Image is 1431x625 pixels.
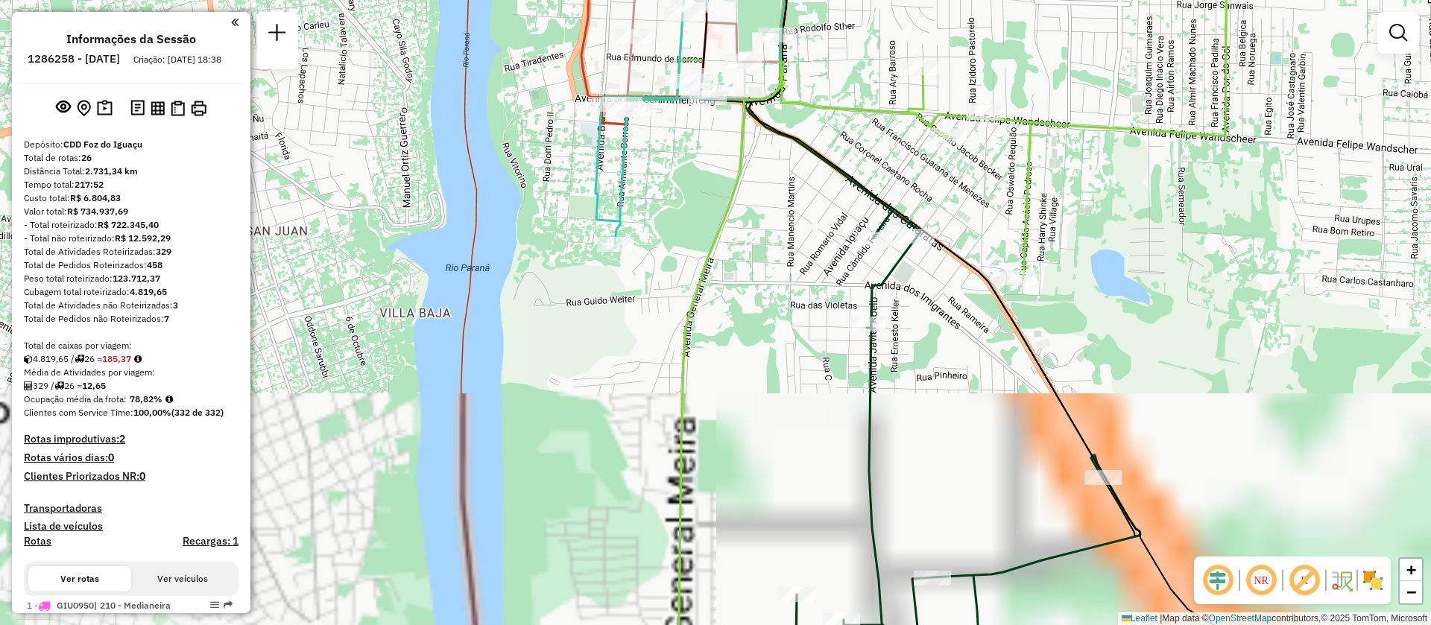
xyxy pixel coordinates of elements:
span: 1 - [27,600,171,624]
div: Total de Pedidos Roteirizados: [24,258,238,272]
i: Total de rotas [54,381,64,390]
h4: Informações da Sessão [66,32,196,46]
img: Fluxo de ruas [1330,568,1353,592]
button: Imprimir Rotas [188,98,209,119]
strong: 3 [173,299,178,311]
strong: 0 [108,451,114,464]
div: Peso total roteirizado: [24,272,238,285]
a: Exibir filtros [1383,18,1413,48]
div: Depósito: [24,138,238,151]
div: Custo total: [24,191,238,205]
div: Total de caixas por viagem: [24,339,238,352]
div: Valor total: [24,205,238,218]
strong: CDD Foz do Iguaçu [63,139,142,150]
span: Ocupação média da frota: [24,393,127,404]
button: Ver rotas [28,566,131,591]
strong: R$ 722.345,40 [98,219,159,230]
span: | 210 - Medianeira Sul , 211 - [GEOGRAPHIC_DATA] [27,600,171,624]
a: Zoom in [1400,559,1422,581]
span: − [1406,583,1416,601]
div: Criação: [DATE] 18:38 [127,53,227,66]
div: Distância Total: [24,165,238,178]
strong: R$ 12.592,29 [115,232,171,244]
button: Ver veículos [131,566,234,591]
i: Cubagem total roteirizado [24,355,33,364]
i: Meta Caixas/viagem: 189,47 Diferença: -4,10 [134,355,142,364]
strong: R$ 734.937,69 [67,206,128,217]
div: Tempo total: [24,178,238,191]
a: Rotas [24,535,51,548]
div: Total de Atividades não Roteirizadas: [24,299,238,312]
button: Visualizar Romaneio [168,98,188,119]
strong: 78,82% [130,393,162,404]
strong: (332 de 332) [171,407,224,418]
strong: 0 [139,469,145,483]
em: Rota exportada [224,600,233,609]
i: Total de rotas [75,355,84,364]
strong: 4.819,65 [130,286,167,297]
span: + [1406,560,1416,579]
div: 4.819,65 / 26 = [24,352,238,366]
span: GIU0950 [57,600,94,611]
strong: 185,37 [102,353,131,364]
em: Média calculada utilizando a maior ocupação (%Peso ou %Cubagem) de cada rota da sessão. Rotas cro... [165,395,173,404]
strong: 217:52 [75,179,104,190]
h4: Clientes Priorizados NR: [24,470,238,483]
strong: 458 [147,259,162,270]
em: Opções [210,600,219,609]
div: Map data © contributors,© 2025 TomTom, Microsoft [1118,612,1431,625]
span: Clientes com Service Time: [24,407,133,418]
img: Exibir/Ocultar setores [1361,568,1385,592]
strong: 26 [81,152,92,163]
strong: 2.731,34 km [85,165,138,177]
a: OpenStreetMap [1209,613,1272,624]
div: Total de rotas: [24,151,238,165]
h4: Lista de veículos [24,520,238,533]
div: - Total não roteirizado: [24,232,238,245]
div: Cubagem total roteirizado: [24,285,238,299]
h4: Rotas vários dias: [24,451,238,464]
strong: 2 [119,432,125,445]
h4: Transportadoras [24,502,238,515]
a: Zoom out [1400,581,1422,603]
strong: 100,00% [133,407,171,418]
a: Nova sessão e pesquisa [262,18,292,51]
strong: 329 [156,246,171,257]
div: Total de Pedidos não Roteirizados: [24,312,238,326]
strong: 12,65 [82,380,106,391]
strong: 123.712,37 [113,273,160,284]
span: | [1160,613,1162,624]
button: Exibir sessão original [53,96,74,120]
span: Ocultar NR [1243,562,1279,598]
h4: Recargas: 1 [183,535,238,548]
a: Clique aqui para minimizar o painel [231,13,238,31]
strong: R$ 6.804,83 [70,192,121,203]
button: Painel de Sugestão [94,97,116,120]
a: Leaflet [1122,613,1157,624]
div: 329 / 26 = [24,379,238,393]
span: Ocultar deslocamento [1200,562,1236,598]
div: Total de Atividades Roteirizadas: [24,245,238,258]
span: Exibir rótulo [1286,562,1322,598]
button: Logs desbloquear sessão [127,97,148,120]
i: Total de Atividades [24,381,33,390]
h4: Rotas improdutivas: [24,433,238,445]
div: Média de Atividades por viagem: [24,366,238,379]
button: Visualizar relatório de Roteirização [148,98,168,118]
strong: 7 [164,313,169,324]
h6: 1286258 - [DATE] [28,52,120,66]
button: Centralizar mapa no depósito ou ponto de apoio [74,97,94,120]
div: - Total roteirizado: [24,218,238,232]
